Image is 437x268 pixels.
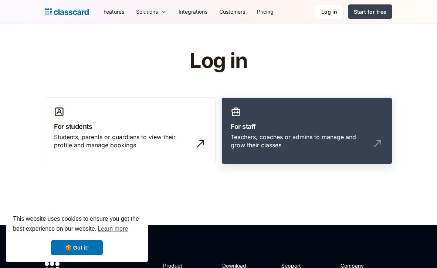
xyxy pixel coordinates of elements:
div: Log in [321,8,337,16]
a: Integrations [173,3,213,20]
div: Solutions [136,8,158,16]
h3: For staff [231,121,383,131]
div: Solutions [130,3,173,20]
a: For studentsStudents, parents or guardians to view their profile and manage bookings [45,97,216,165]
div: Start for free [354,8,386,16]
a: home [45,7,89,17]
a: Pricing [251,3,280,20]
span: This website uses cookies to ensure you get the best experience on our website. [13,214,141,234]
a: Log in [315,4,343,19]
a: Features [98,3,130,20]
div: Teachers, coaches or admins to manage and grow their classes [231,133,368,150]
div: Students, parents or guardians to view their profile and manage bookings [54,133,192,150]
a: dismiss cookie message [51,240,103,255]
a: learn more about cookies [96,223,129,234]
div: cookieconsent [6,207,148,262]
a: Start for free [348,4,392,19]
a: Customers [213,3,251,20]
h3: For students [54,121,206,131]
a: For staffTeachers, coaches or admins to manage and grow their classes [221,97,392,165]
h1: Log in [101,49,336,72]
